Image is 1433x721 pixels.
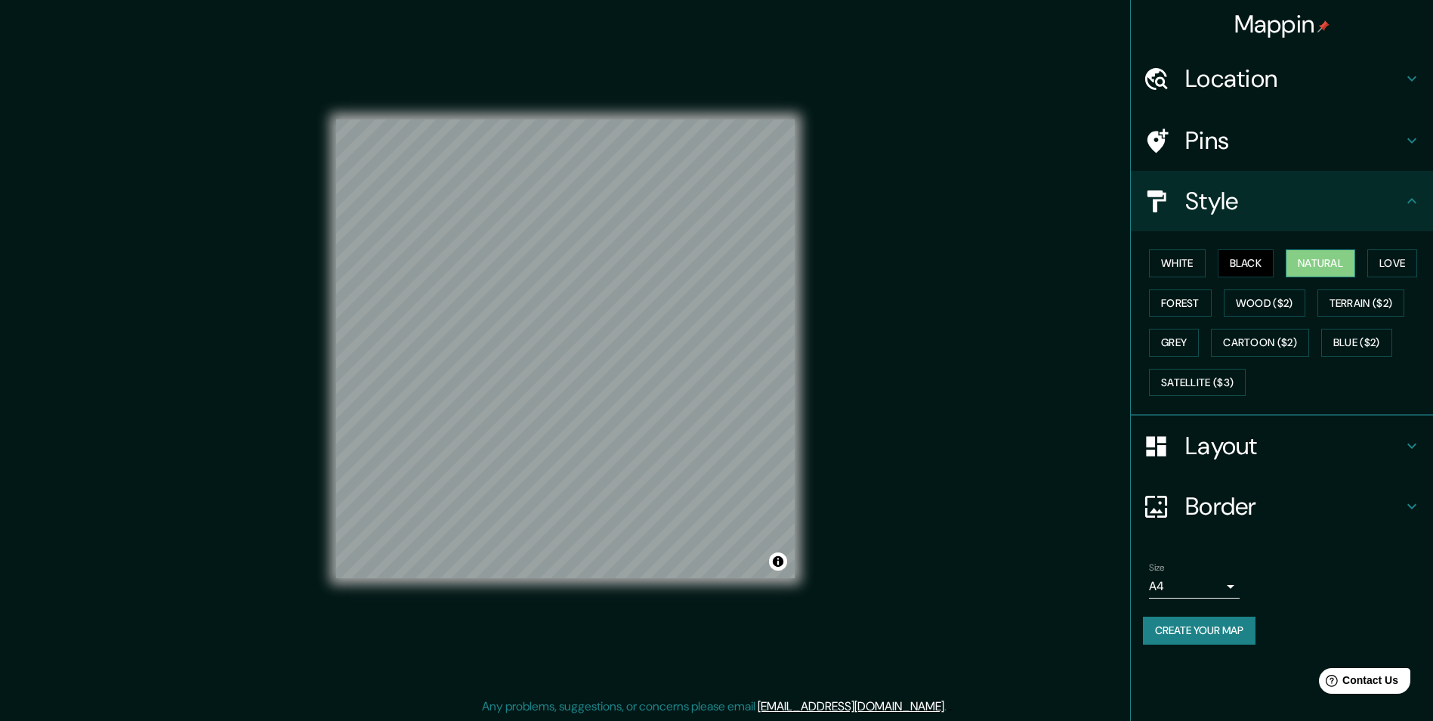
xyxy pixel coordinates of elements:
h4: Location [1185,63,1403,94]
button: Wood ($2) [1224,289,1305,317]
button: Black [1218,249,1274,277]
div: Border [1131,476,1433,537]
div: Pins [1131,110,1433,171]
h4: Mappin [1234,9,1330,39]
button: Love [1367,249,1417,277]
div: Layout [1131,416,1433,476]
div: Location [1131,48,1433,109]
button: Natural [1286,249,1355,277]
button: Cartoon ($2) [1211,329,1309,357]
h4: Border [1185,491,1403,521]
a: [EMAIL_ADDRESS][DOMAIN_NAME] [758,698,944,714]
button: Terrain ($2) [1317,289,1405,317]
h4: Layout [1185,431,1403,461]
h4: Style [1185,186,1403,216]
p: Any problems, suggestions, or concerns please email . [482,698,947,716]
div: . [947,698,949,716]
div: A4 [1149,574,1240,599]
button: Forest [1149,289,1212,317]
button: Grey [1149,329,1199,357]
button: Create your map [1143,617,1255,645]
canvas: Map [336,119,795,578]
div: Style [1131,171,1433,231]
button: Satellite ($3) [1149,369,1246,397]
label: Size [1149,562,1165,574]
img: pin-icon.png [1317,20,1330,32]
div: . [949,698,952,716]
iframe: Help widget launcher [1299,662,1416,704]
h4: Pins [1185,125,1403,156]
button: White [1149,249,1206,277]
button: Blue ($2) [1321,329,1392,357]
button: Toggle attribution [769,552,787,571]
